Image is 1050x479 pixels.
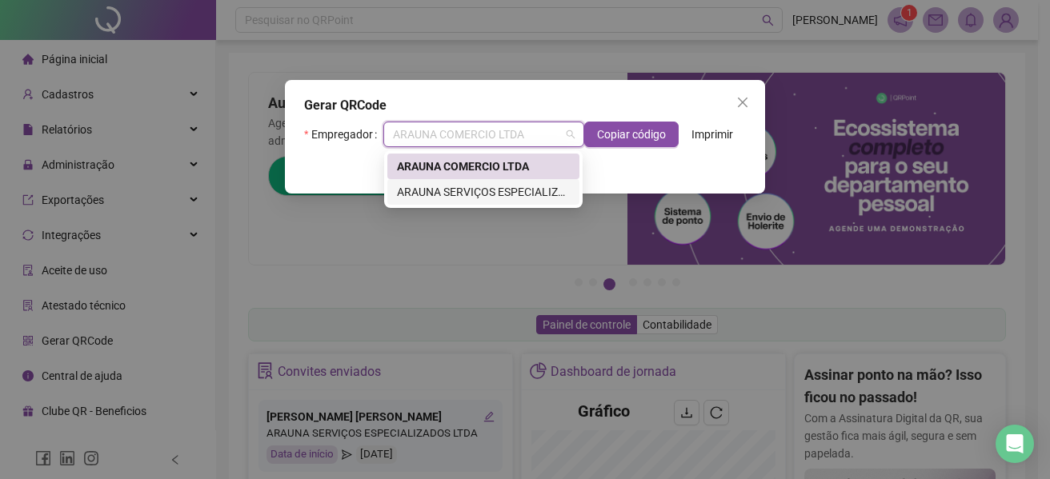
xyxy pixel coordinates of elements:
div: Open Intercom Messenger [996,425,1034,463]
div: ARAUNA SERVIÇOS ESPECIALIZADOS LTDA [397,183,570,201]
span: close [736,96,749,109]
div: ARAUNA SERVIÇOS ESPECIALIZADOS LTDA [387,179,579,205]
div: ARAUNA COMERCIO LTDA [397,158,570,175]
button: Copiar código [584,122,679,147]
button: Imprimir [679,122,746,147]
button: Close [730,90,755,115]
div: ARAUNA COMERCIO LTDA [387,154,579,179]
span: Copiar código [597,126,666,143]
span: ARAUNA COMERCIO LTDA [393,122,575,146]
label: Empregador [304,122,383,147]
span: Imprimir [691,126,733,143]
div: Gerar QRCode [304,96,746,115]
